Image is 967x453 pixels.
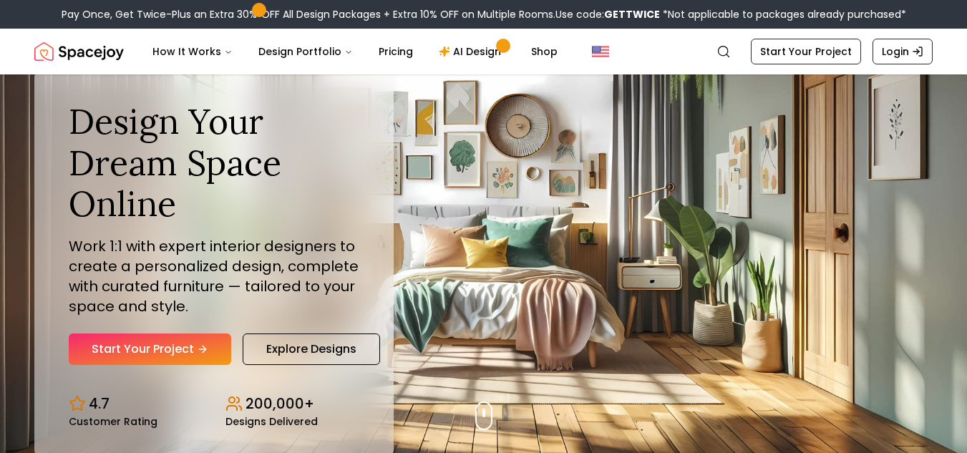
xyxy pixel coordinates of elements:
img: Spacejoy Logo [34,37,124,66]
div: Design stats [69,382,359,427]
p: 4.7 [89,394,110,414]
a: Spacejoy [34,37,124,66]
a: Login [873,39,933,64]
a: AI Design [427,37,517,66]
nav: Global [34,29,933,74]
div: Pay Once, Get Twice-Plus an Extra 30% OFF All Design Packages + Extra 10% OFF on Multiple Rooms. [62,7,906,21]
button: Design Portfolio [247,37,364,66]
span: *Not applicable to packages already purchased* [660,7,906,21]
nav: Main [141,37,569,66]
img: United States [592,43,609,60]
b: GETTWICE [604,7,660,21]
h1: Design Your Dream Space Online [69,101,359,225]
small: Designs Delivered [225,417,318,427]
p: Work 1:1 with expert interior designers to create a personalized design, complete with curated fu... [69,236,359,316]
a: Start Your Project [69,333,231,365]
a: Shop [520,37,569,66]
a: Explore Designs [243,333,380,365]
a: Pricing [367,37,424,66]
button: How It Works [141,37,244,66]
span: Use code: [555,7,660,21]
small: Customer Rating [69,417,157,427]
a: Start Your Project [751,39,861,64]
p: 200,000+ [246,394,314,414]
